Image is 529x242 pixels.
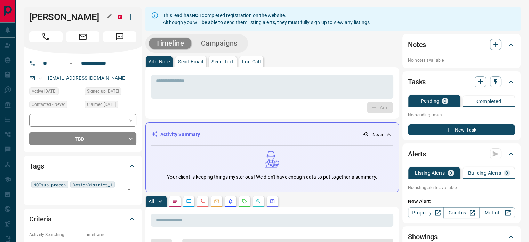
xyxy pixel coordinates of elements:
span: Signed up [DATE] [87,88,119,95]
button: New Task [408,124,515,135]
p: No notes available [408,57,515,63]
span: Email [66,31,99,42]
span: Active [DATE] [32,88,56,95]
p: All [149,199,154,204]
svg: Email Valid [38,76,43,81]
button: Timeline [149,38,191,49]
svg: Opportunities [256,198,261,204]
svg: Lead Browsing Activity [186,198,192,204]
p: Your client is keeping things mysterious! We didn't have enough data to put together a summary. [167,173,377,181]
p: No pending tasks [408,110,515,120]
p: No listing alerts available [408,185,515,191]
span: Contacted - Never [32,101,65,108]
p: Completed [476,99,501,104]
a: [EMAIL_ADDRESS][DOMAIN_NAME] [48,75,127,81]
h2: Criteria [29,213,52,225]
div: Sat May 07 2022 [29,87,81,97]
span: Claimed [DATE] [87,101,116,108]
p: Listing Alerts [415,171,445,175]
p: Actively Searching: [29,232,81,238]
div: Sat May 07 2022 [85,101,136,110]
span: Message [103,31,136,42]
a: Condos [443,207,479,218]
span: Call [29,31,63,42]
p: Log Call [242,59,261,64]
h1: [PERSON_NAME] [29,11,107,23]
p: Add Note [149,59,170,64]
button: Campaigns [194,38,245,49]
h2: Notes [408,39,426,50]
div: This lead has completed registration on the website. Although you will be able to send them listi... [163,9,370,29]
p: Pending [420,99,439,103]
div: Alerts [408,146,515,162]
h2: Tags [29,161,44,172]
h2: Tasks [408,76,426,87]
p: Building Alerts [468,171,501,175]
div: Sat May 07 2022 [85,87,136,97]
strong: NOT [192,13,202,18]
p: Send Text [211,59,234,64]
svg: Emails [214,198,219,204]
span: NOTsub-precon [34,181,66,188]
div: Activity Summary- Never [151,128,393,141]
h2: Alerts [408,148,426,159]
svg: Listing Alerts [228,198,233,204]
svg: Notes [172,198,178,204]
p: - Never [370,132,383,138]
p: Timeframe: [85,232,136,238]
p: 0 [449,171,452,175]
div: Tags [29,158,136,174]
p: 0 [505,171,508,175]
p: Send Email [178,59,203,64]
div: property.ca [118,15,122,19]
p: 0 [443,99,446,103]
button: Open [67,59,75,68]
a: Property [408,207,444,218]
div: Notes [408,36,515,53]
svg: Calls [200,198,206,204]
span: DesignDistrict_1 [73,181,112,188]
p: New Alert: [408,198,515,205]
svg: Requests [242,198,247,204]
button: Open [124,185,134,195]
a: Mr.Loft [479,207,515,218]
div: Criteria [29,211,136,227]
div: TBD [29,132,136,145]
p: Activity Summary [160,131,200,138]
svg: Agent Actions [270,198,275,204]
div: Tasks [408,73,515,90]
